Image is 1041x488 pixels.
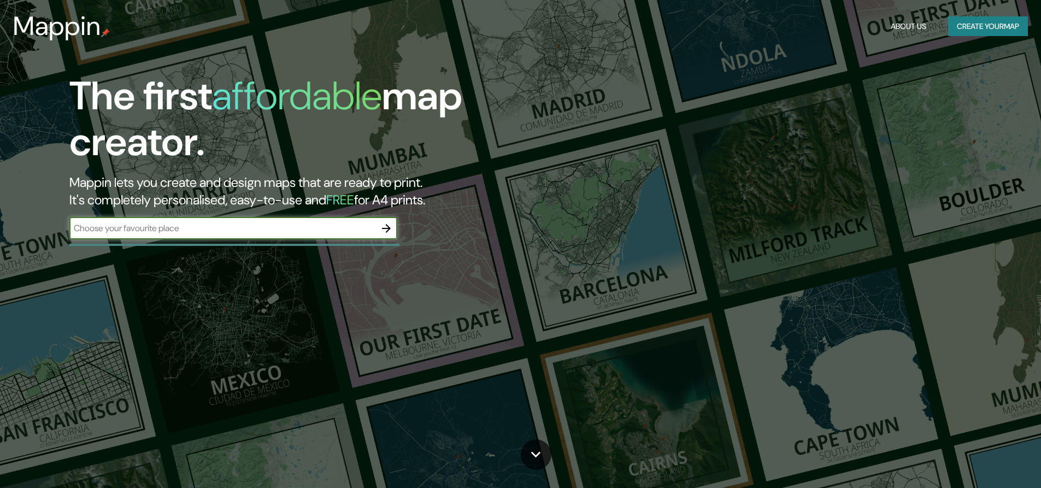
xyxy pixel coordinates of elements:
[886,16,931,37] button: About Us
[326,191,354,208] h5: FREE
[13,11,101,42] h3: Mappin
[69,73,590,174] h1: The first map creator.
[69,222,375,234] input: Choose your favourite place
[69,174,590,209] h2: Mappin lets you create and design maps that are ready to print. It's completely personalised, eas...
[948,16,1028,37] button: Create yourmap
[101,28,110,37] img: mappin-pin
[212,70,382,121] h1: affordable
